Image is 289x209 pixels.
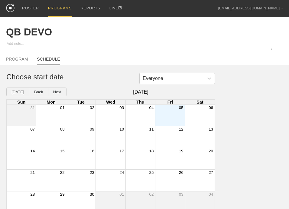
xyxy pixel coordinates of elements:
[60,105,65,110] button: 01
[119,127,124,131] button: 10
[90,105,94,110] button: 02
[90,149,94,153] button: 16
[47,100,56,104] span: Mon
[179,192,183,197] button: 03
[281,7,283,10] div: ▼
[119,105,124,110] button: 03
[60,127,65,131] button: 08
[48,88,67,96] button: Next
[6,4,15,12] img: logo
[90,192,94,197] button: 30
[60,192,65,197] button: 29
[209,170,213,175] button: 27
[30,192,35,197] button: 28
[67,89,215,95] span: [DATE]
[136,100,144,104] span: Thu
[179,170,183,175] button: 26
[179,149,183,153] button: 19
[30,170,35,175] button: 21
[179,105,183,110] button: 05
[209,105,213,110] button: 06
[119,149,124,153] button: 17
[106,100,115,104] span: Wed
[60,149,65,153] button: 15
[209,127,213,131] button: 13
[179,127,183,131] button: 12
[29,88,48,96] button: Back
[30,105,35,110] button: 31
[209,192,213,197] button: 04
[77,100,85,104] span: Tue
[90,170,94,175] button: 23
[149,127,154,131] button: 11
[149,170,154,175] button: 25
[30,127,35,131] button: 07
[30,149,35,153] button: 14
[37,57,60,65] a: SCHEDULE
[119,170,124,175] button: 24
[6,57,28,65] a: PROGRAM
[119,192,124,197] button: 01
[149,149,154,153] button: 18
[149,105,154,110] button: 04
[209,149,213,153] button: 20
[196,100,203,104] span: Sat
[259,180,289,209] iframe: Chat Widget
[143,76,163,81] div: Everyone
[149,192,154,197] button: 02
[17,100,25,104] span: Sun
[60,170,65,175] button: 22
[167,100,173,104] span: Fri
[90,127,94,131] button: 09
[6,73,209,81] h1: Choose start date
[6,88,29,96] button: [DATE]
